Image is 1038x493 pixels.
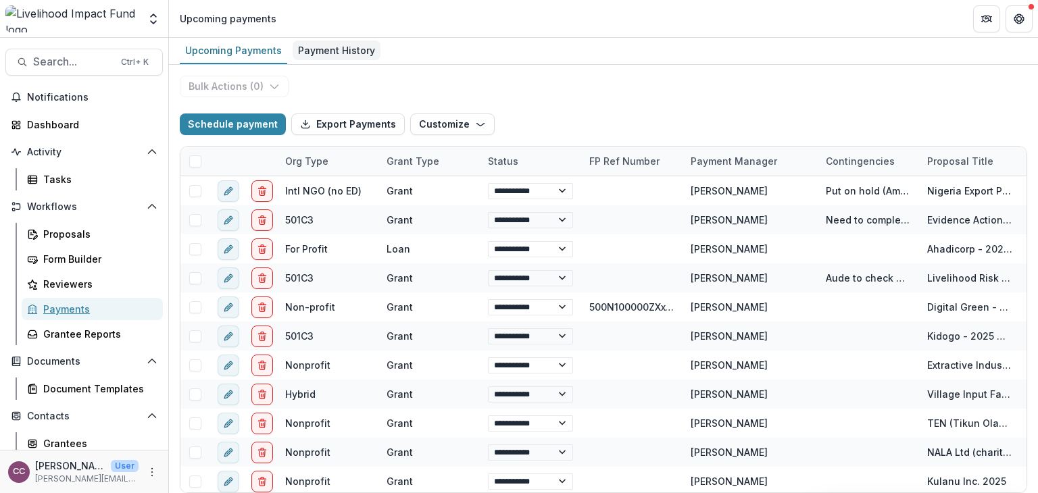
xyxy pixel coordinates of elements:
button: delete [251,413,273,434]
div: [PERSON_NAME] [691,329,768,343]
button: Open Activity [5,141,163,163]
a: Payment History [293,38,380,64]
button: delete [251,296,273,318]
div: Status [480,147,581,176]
button: delete [251,384,273,405]
button: Open entity switcher [144,5,163,32]
div: TEN (Tikun Olam Empowerment Network) 2025 [927,416,1012,430]
div: Tasks [43,172,152,186]
span: Workflows [27,201,141,213]
div: Payment Manager [683,147,818,176]
a: Tasks [22,168,163,190]
div: Proposal Title [919,147,1020,176]
div: Payment History [293,41,380,60]
div: Status [480,154,526,168]
a: Upcoming Payments [180,38,287,64]
div: Payment Manager [683,154,785,168]
div: Org type [277,154,337,168]
a: Proposals [22,223,163,245]
div: Ctrl + K [118,55,151,70]
div: FP Ref Number [581,154,668,168]
span: Search... [33,55,113,68]
button: delete [251,209,273,231]
button: Get Help [1006,5,1033,32]
button: Open Documents [5,351,163,372]
div: [PERSON_NAME] [691,300,768,314]
img: Livelihood Impact Fund logo [5,5,139,32]
div: For Profit [285,242,328,256]
div: Org type [277,147,378,176]
div: Kidogo - 2025 Grant [927,329,1012,343]
div: [PERSON_NAME] [691,474,768,488]
a: Grantees [22,432,163,455]
div: Proposal Title [919,154,1002,168]
a: Payments [22,298,163,320]
button: edit [218,296,239,318]
div: Grant [387,213,413,227]
div: Nonprofit [285,474,330,488]
div: Livelihood Risk Pool Contribution 2024-27 [927,271,1012,285]
div: Contingencies [818,154,903,168]
div: Put on hold (Amolo) [826,184,911,198]
div: Hybrid [285,387,316,401]
button: Notifications [5,86,163,108]
div: Proposals [43,227,152,241]
div: Loan [387,242,410,256]
div: Grant Type [378,154,447,168]
div: Chenda Chhay [13,467,25,476]
div: FP Ref Number [581,147,683,176]
div: Extractive Industries Transparency Initiative (EITI) - 2025 - Prospect [927,358,1012,372]
p: [PERSON_NAME][EMAIL_ADDRESS][DOMAIN_NAME] [35,473,139,485]
div: Upcoming Payments [180,41,287,60]
button: delete [251,355,273,376]
div: Upcoming payments [180,11,276,26]
button: delete [251,442,273,463]
div: [PERSON_NAME] [691,387,768,401]
button: edit [218,326,239,347]
div: Grant [387,271,413,285]
button: Customize [410,113,495,135]
div: Contingencies [818,147,919,176]
div: NALA Ltd (charitable company) 2025 [927,445,1012,459]
div: Need to complete form through UBS [826,213,911,227]
div: [PERSON_NAME] [691,445,768,459]
div: Grant [387,416,413,430]
button: Open Contacts [5,405,163,427]
div: Dashboard [27,118,152,132]
div: Grant [387,329,413,343]
div: Document Templates [43,382,152,396]
div: Reviewers [43,277,152,291]
div: Grant [387,300,413,314]
div: 501C3 [285,213,314,227]
div: Grantees [43,436,152,450]
nav: breadcrumb [174,9,282,28]
div: Nonprofit [285,445,330,459]
button: Schedule payment [180,113,286,135]
button: Open Workflows [5,196,163,217]
span: Contacts [27,411,141,422]
div: Payments [43,302,152,316]
span: Notifications [27,92,157,103]
div: [PERSON_NAME] [691,271,768,285]
div: Grantee Reports [43,327,152,341]
button: Search... [5,49,163,76]
div: Grant Type [378,147,480,176]
div: [PERSON_NAME] [691,416,768,430]
span: Activity [27,147,141,158]
button: edit [218,413,239,434]
p: User [111,460,139,472]
button: Export Payments [291,113,405,135]
button: Bulk Actions (0) [180,76,289,97]
div: Nonprofit [285,416,330,430]
div: [PERSON_NAME] [691,213,768,227]
button: edit [218,442,239,463]
div: Ahadicorp - 2024 Loan [927,242,1012,256]
button: edit [218,209,239,231]
div: Nigeria Export Promotion Council - 2025 GTKY [927,184,1012,198]
button: edit [218,180,239,202]
button: edit [218,355,239,376]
